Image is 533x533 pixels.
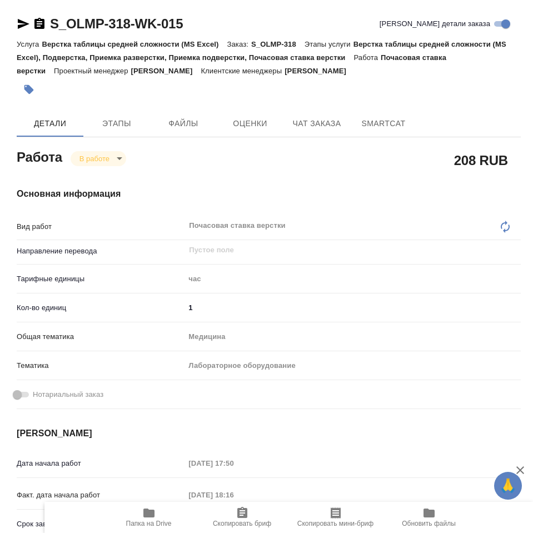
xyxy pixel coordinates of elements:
[285,67,355,75] p: [PERSON_NAME]
[76,154,113,163] button: В работе
[17,360,185,371] p: Тематика
[305,40,353,48] p: Этапы услуги
[185,356,521,375] div: Лабораторное оборудование
[185,327,521,346] div: Медицина
[17,17,30,31] button: Скопировать ссылку для ЯМессенджера
[157,117,210,131] span: Файлы
[290,117,343,131] span: Чат заказа
[17,77,41,102] button: Добавить тэг
[17,246,185,257] p: Направление перевода
[196,502,289,533] button: Скопировать бриф
[297,520,373,527] span: Скопировать мини-бриф
[494,472,522,500] button: 🙏
[17,519,185,530] p: Срок завершения работ
[102,502,196,533] button: Папка на Drive
[251,40,305,48] p: S_OLMP-318
[17,187,521,201] h4: Основная информация
[17,331,185,342] p: Общая тематика
[185,300,521,316] input: ✎ Введи что-нибудь
[126,520,172,527] span: Папка на Drive
[131,67,201,75] p: [PERSON_NAME]
[17,302,185,313] p: Кол-во единиц
[185,455,282,471] input: Пустое поле
[33,389,103,400] span: Нотариальный заказ
[42,40,227,48] p: Верстка таблицы средней сложности (MS Excel)
[71,151,126,166] div: В работе
[499,474,517,497] span: 🙏
[50,16,183,31] a: S_OLMP-318-WK-015
[17,40,506,62] p: Верстка таблицы средней сложности (MS Excel), Подверстка, Приемка разверстки, Приемка подверстки,...
[201,67,285,75] p: Клиентские менеджеры
[185,270,521,288] div: час
[213,520,271,527] span: Скопировать бриф
[223,117,277,131] span: Оценки
[289,502,382,533] button: Скопировать мини-бриф
[402,520,456,527] span: Обновить файлы
[17,273,185,285] p: Тарифные единицы
[185,487,282,503] input: Пустое поле
[23,117,77,131] span: Детали
[17,40,42,48] p: Услуга
[90,117,143,131] span: Этапы
[17,221,185,232] p: Вид работ
[227,40,251,48] p: Заказ:
[54,67,131,75] p: Проектный менеджер
[357,117,410,131] span: SmartCat
[380,18,490,29] span: [PERSON_NAME] детали заказа
[33,17,46,31] button: Скопировать ссылку
[454,151,508,170] h2: 208 RUB
[17,458,185,469] p: Дата начала работ
[17,490,185,501] p: Факт. дата начала работ
[382,502,476,533] button: Обновить файлы
[188,243,495,257] input: Пустое поле
[17,427,521,440] h4: [PERSON_NAME]
[17,146,62,166] h2: Работа
[353,53,381,62] p: Работа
